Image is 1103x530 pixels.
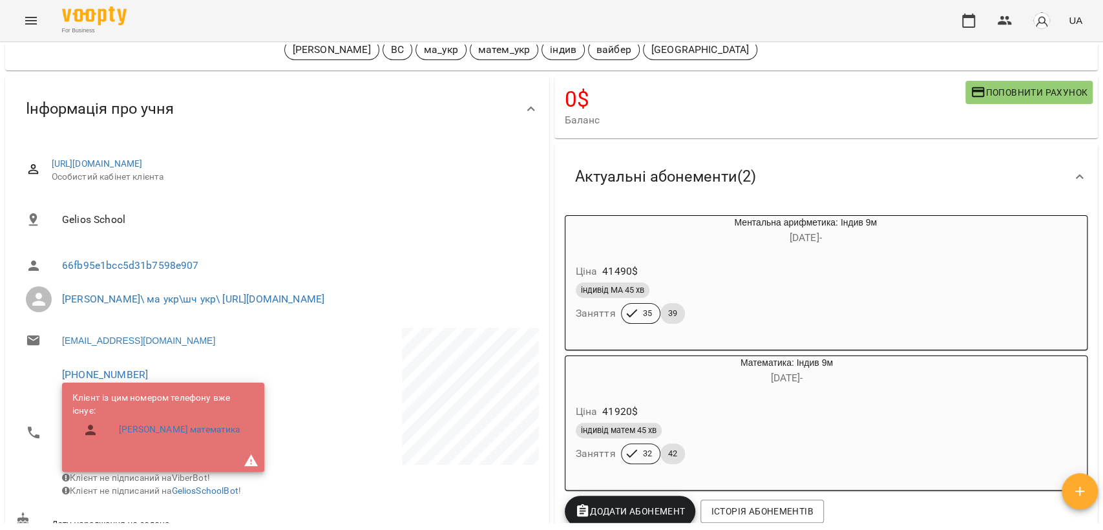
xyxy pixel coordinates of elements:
[550,42,576,58] p: індив
[62,26,127,35] span: For Business
[293,42,371,58] p: [PERSON_NAME]
[16,5,47,36] button: Menu
[965,81,1093,104] button: Поповнити рахунок
[602,404,638,419] p: 41920 $
[172,485,238,496] a: GeliosSchoolBot
[627,216,984,247] div: Ментальна арифметика: Індив 9м
[565,356,947,480] button: Математика: Індив 9м[DATE]- Ціна41920$індивід матем 45 хвЗаняття3242
[5,76,549,142] div: Інформація про учня
[635,448,660,460] span: 32
[576,284,649,296] span: індивід МА 45 хв
[711,503,813,519] span: Історія абонементів
[700,500,823,523] button: Історія абонементів
[26,99,174,119] span: Інформація про учня
[575,503,686,519] span: Додати Абонемент
[576,425,662,436] span: індивід матем 45 хв
[415,39,467,60] div: ма_укр
[1069,14,1082,27] span: UA
[576,262,598,281] h6: Ціна
[627,356,947,387] div: Математика: Індив 9м
[72,392,254,448] ul: Клієнт із цим номером телефону вже існує:
[52,171,529,184] span: Особистий кабінет клієнта
[588,39,640,60] div: вайбер
[62,259,199,271] a: 66fb95e1bcc5d31b7598e907
[660,448,685,460] span: 42
[971,85,1087,100] span: Поповнити рахунок
[1033,12,1051,30] img: avatar_s.png
[470,39,538,60] div: матем_укр
[576,445,616,463] h6: Заняття
[565,112,965,128] span: Баланс
[565,216,984,339] button: Ментальна арифметика: Індив 9м[DATE]- Ціна41490$індивід МА 45 хвЗаняття3539
[660,308,685,319] span: 39
[565,86,965,112] h4: 0 $
[602,264,638,279] p: 41490 $
[62,368,148,381] a: [PHONE_NUMBER]
[62,6,127,25] img: Voopty Logo
[635,308,660,319] span: 35
[119,423,240,436] a: [PERSON_NAME] математика
[770,372,803,384] span: [DATE] -
[565,356,627,387] div: Математика: Індив 9м
[52,158,143,169] a: [URL][DOMAIN_NAME]
[651,42,750,58] p: [GEOGRAPHIC_DATA]
[62,485,241,496] span: Клієнт не підписаний на !
[383,39,412,60] div: ВС
[565,216,627,247] div: Ментальна арифметика: Індив 9м
[478,42,530,58] p: матем_укр
[576,304,616,323] h6: Заняття
[541,39,585,60] div: індив
[62,293,324,305] a: [PERSON_NAME]\ ма укр\шч укр\ [URL][DOMAIN_NAME]
[424,42,458,58] p: ма_укр
[576,403,598,421] h6: Ціна
[62,212,529,228] span: Gelios School
[554,143,1098,210] div: Актуальні абонементи(2)
[596,42,631,58] p: вайбер
[575,167,756,187] span: Актуальні абонементи ( 2 )
[1064,8,1087,32] button: UA
[565,496,696,527] button: Додати Абонемент
[790,231,822,244] span: [DATE] -
[284,39,379,60] div: [PERSON_NAME]
[62,334,215,347] a: [EMAIL_ADDRESS][DOMAIN_NAME]
[643,39,758,60] div: [GEOGRAPHIC_DATA]
[62,472,210,483] span: Клієнт не підписаний на ViberBot!
[391,42,404,58] p: ВС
